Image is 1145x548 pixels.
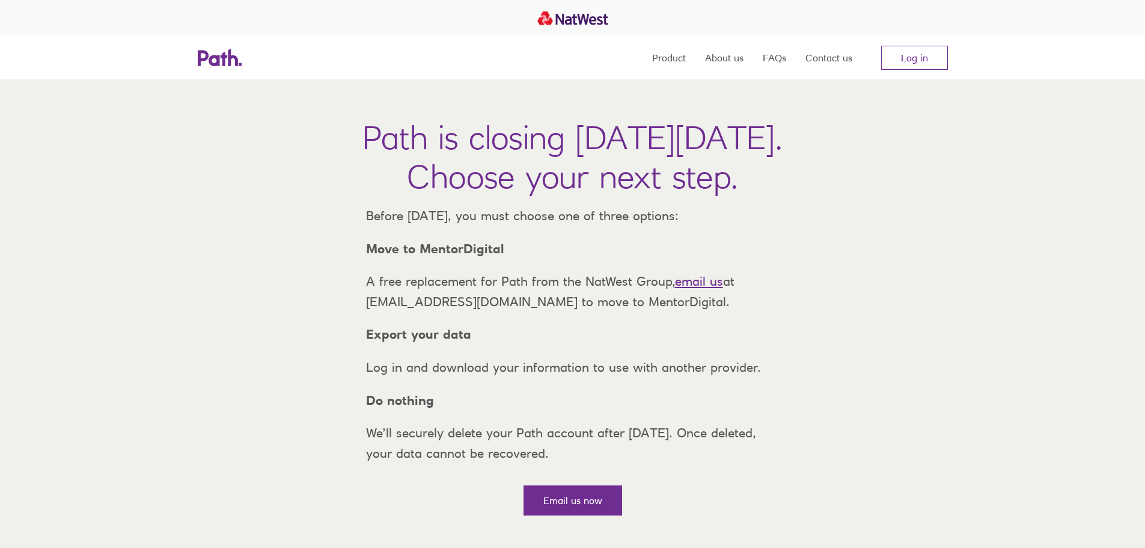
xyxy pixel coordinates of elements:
[356,206,789,226] p: Before [DATE], you must choose one of three options:
[356,357,789,378] p: Log in and download your information to use with another provider.
[356,271,789,312] p: A free replacement for Path from the NatWest Group, at [EMAIL_ADDRESS][DOMAIN_NAME] to move to Me...
[763,36,786,79] a: FAQs
[356,423,789,463] p: We’ll securely delete your Path account after [DATE]. Once deleted, your data cannot be recovered.
[705,36,743,79] a: About us
[675,274,723,289] a: email us
[366,241,504,256] strong: Move to MentorDigital
[524,485,622,516] a: Email us now
[881,46,948,70] a: Log in
[362,118,783,196] h1: Path is closing [DATE][DATE]. Choose your next step.
[366,393,434,408] strong: Do nothing
[652,36,686,79] a: Product
[805,36,852,79] a: Contact us
[366,327,471,342] strong: Export your data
